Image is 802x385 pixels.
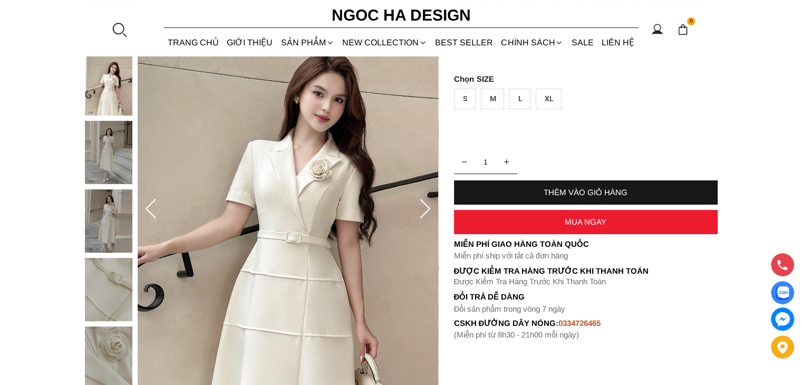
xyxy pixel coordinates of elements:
[454,74,718,83] p: SIZE
[771,281,794,304] a: Display image
[687,17,695,26] span: 0
[85,52,132,115] img: Louisa Dress_ Đầm Cổ Vest Cài Hoa Tùng May Gân Nổi Kèm Đai Màu Bee D952_mini_1
[454,89,476,109] div: S
[431,28,497,56] a: BEST SELLER
[454,266,718,276] p: Được Kiểm Tra Hàng Trước Khi Thanh Toán
[597,28,638,56] a: LIÊN HỆ
[454,330,579,339] font: (Miễn phí từ 8h30 - 21h00 mỗi ngày)
[497,28,567,56] div: Chính sách
[277,28,338,56] div: SẢN PHẨM
[454,217,718,226] div: MUA NGAY
[164,28,223,56] a: TRANG CHỦ
[776,286,789,300] img: Display image
[223,28,277,56] a: GIỚI THIỆU
[509,89,530,109] div: L
[454,319,559,328] font: cskh đường dây nóng:
[454,188,718,197] div: THÊM VÀO GIỎ HÀNG
[567,28,597,56] a: SALE
[85,189,132,253] img: Louisa Dress_ Đầm Cổ Vest Cài Hoa Tùng May Gân Nổi Kèm Đai Màu Bee D952_mini_3
[454,151,517,172] input: Quantity input
[771,307,794,331] a: messenger
[454,277,718,286] p: Được Kiểm Tra Hàng Trước Khi Thanh Toán
[481,89,504,109] div: M
[338,28,431,56] a: NEW COLLECTION
[454,251,568,260] font: Miễn phí ship với tất cả đơn hàng
[85,258,132,321] img: Louisa Dress_ Đầm Cổ Vest Cài Hoa Tùng May Gân Nổi Kèm Đai Màu Bee D952_mini_4
[677,24,689,35] img: img-CART-ICON-ksit0nf1
[322,3,480,28] a: Ngoc Ha Design
[558,319,601,328] font: 0334726465
[454,292,718,301] h6: Đổi trả dễ dàng
[536,89,562,109] div: XL
[454,304,566,313] font: Đổi sản phẩm trong vòng 7 ngày
[454,239,589,248] font: Miễn phí giao hàng toàn quốc
[85,121,132,184] img: Louisa Dress_ Đầm Cổ Vest Cài Hoa Tùng May Gân Nổi Kèm Đai Màu Bee D952_mini_2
